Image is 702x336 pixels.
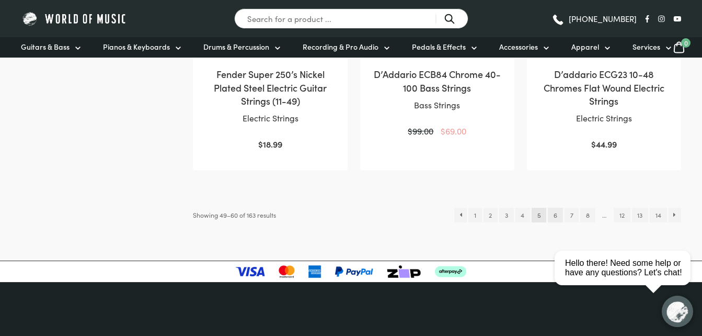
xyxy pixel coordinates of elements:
span: Pedals & Effects [412,41,466,52]
span: Pianos & Keyboards [103,41,170,52]
span: … [597,208,612,222]
p: Showing 49–60 of 163 results [193,208,276,222]
h2: D’Addario ECB84 Chrome 40-100 Bass Strings [371,68,504,94]
a: Page 6 [548,208,562,222]
a: Page 1 [468,208,481,222]
a: Page 8 [580,208,595,222]
a: → [669,208,682,222]
p: Bass Strings [371,98,504,112]
span: Drums & Percussion [203,41,269,52]
nav: Product Pagination [454,208,681,222]
p: Electric Strings [203,111,337,125]
bdi: 99.00 [408,125,433,137]
a: Page 2 [484,208,498,222]
h2: D’addario ECG23 10-48 Chromes Flat Wound Electric Strings [537,68,671,107]
bdi: 44.99 [591,138,617,150]
p: Electric Strings [537,111,671,125]
span: Accessories [499,41,538,52]
a: Page 13 [632,208,648,222]
span: Guitars & Bass [21,41,70,52]
span: 0 [681,38,691,48]
img: World of Music [21,10,128,27]
bdi: 69.00 [441,125,466,137]
a: [PHONE_NUMBER] [551,11,637,27]
span: $ [591,138,596,150]
span: Services [632,41,660,52]
a: ← [454,208,467,222]
span: $ [408,125,412,137]
span: [PHONE_NUMBER] [569,15,637,23]
span: $ [441,125,445,137]
span: Recording & Pro Audio [303,41,378,52]
a: Page 3 [499,208,513,222]
bdi: 18.99 [258,138,282,150]
a: Page 14 [650,208,666,222]
span: Page 5 [532,208,546,222]
input: Search for a product ... [234,8,468,29]
span: $ [258,138,263,150]
a: Page 12 [614,208,630,222]
h2: Fender Super 250’s Nickel Plated Steel Electric Guitar Strings (11-49) [203,68,337,107]
span: Apparel [571,41,599,52]
a: Page 7 [565,208,579,222]
iframe: Chat with our support team [550,221,702,336]
a: Page 4 [515,208,530,222]
img: payment-logos-updated [236,265,466,278]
